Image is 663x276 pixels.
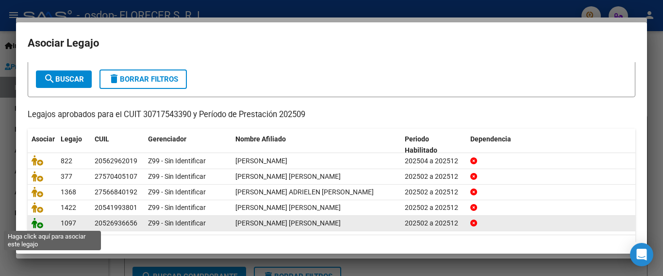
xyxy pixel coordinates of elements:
[405,155,463,167] div: 202504 a 202512
[235,172,341,180] span: DESANA DELFINA VICTORIA
[95,202,137,213] div: 20541993801
[405,171,463,182] div: 202502 a 202512
[95,171,137,182] div: 27570405107
[401,129,466,161] datatable-header-cell: Periodo Habilitado
[28,235,635,259] div: 5 registros
[61,204,76,211] span: 1422
[57,129,91,161] datatable-header-cell: Legajo
[466,129,636,161] datatable-header-cell: Dependencia
[148,172,206,180] span: Z99 - Sin Identificar
[148,157,206,165] span: Z99 - Sin Identificar
[148,204,206,211] span: Z99 - Sin Identificar
[61,188,76,196] span: 1368
[91,129,144,161] datatable-header-cell: CUIL
[108,75,178,84] span: Borrar Filtros
[148,219,206,227] span: Z99 - Sin Identificar
[28,34,635,52] h2: Asociar Legajo
[232,129,401,161] datatable-header-cell: Nombre Afiliado
[61,157,72,165] span: 822
[235,219,341,227] span: OJEDA RIZZO MANUEL
[44,73,55,85] mat-icon: search
[95,155,137,167] div: 20562962019
[148,135,186,143] span: Gerenciador
[61,219,76,227] span: 1097
[95,218,137,229] div: 20526936656
[235,188,374,196] span: ACOSTA FASCELLA ADRIELEN HILDA
[235,157,287,165] span: SOLARI JOAQUIN
[28,109,635,121] p: Legajos aprobados para el CUIT 30717543390 y Período de Prestación 202509
[235,204,341,211] span: ACOSTA FASCELLA JOAQUIN DARIO
[108,73,120,85] mat-icon: delete
[95,135,109,143] span: CUIL
[144,129,232,161] datatable-header-cell: Gerenciador
[405,187,463,198] div: 202502 a 202512
[630,243,653,266] div: Open Intercom Messenger
[235,135,286,143] span: Nombre Afiliado
[148,188,206,196] span: Z99 - Sin Identificar
[32,135,55,143] span: Asociar
[405,135,437,154] span: Periodo Habilitado
[28,129,57,161] datatable-header-cell: Asociar
[36,70,92,88] button: Buscar
[405,218,463,229] div: 202502 a 202512
[470,135,511,143] span: Dependencia
[405,202,463,213] div: 202502 a 202512
[61,172,72,180] span: 377
[99,69,187,89] button: Borrar Filtros
[95,187,137,198] div: 27566840192
[44,75,84,84] span: Buscar
[61,135,82,143] span: Legajo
